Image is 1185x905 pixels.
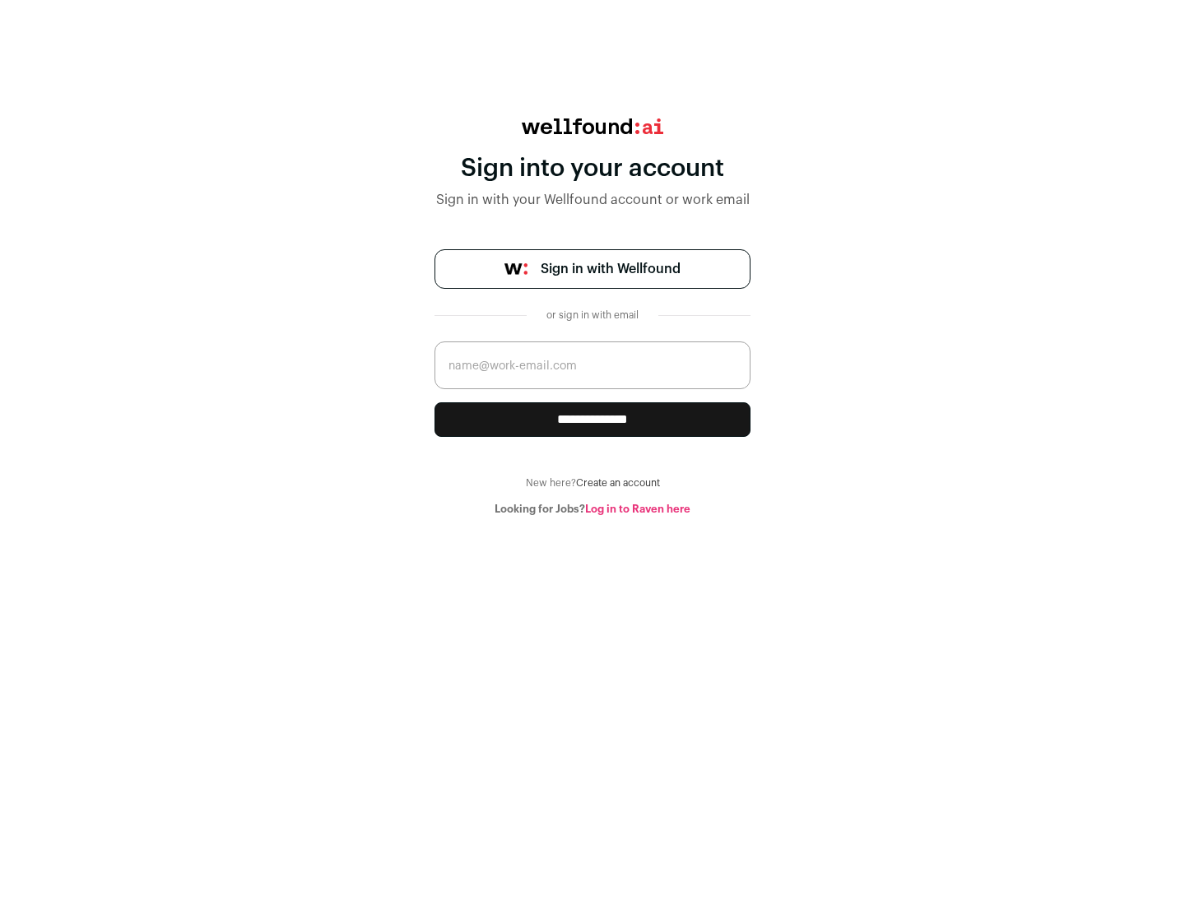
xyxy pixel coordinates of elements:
[434,476,750,490] div: New here?
[434,249,750,289] a: Sign in with Wellfound
[504,263,527,275] img: wellfound-symbol-flush-black-fb3c872781a75f747ccb3a119075da62bfe97bd399995f84a933054e44a575c4.png
[585,504,690,514] a: Log in to Raven here
[541,259,681,279] span: Sign in with Wellfound
[540,309,645,322] div: or sign in with email
[576,478,660,488] a: Create an account
[434,190,750,210] div: Sign in with your Wellfound account or work email
[434,154,750,183] div: Sign into your account
[434,341,750,389] input: name@work-email.com
[522,118,663,134] img: wellfound:ai
[434,503,750,516] div: Looking for Jobs?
